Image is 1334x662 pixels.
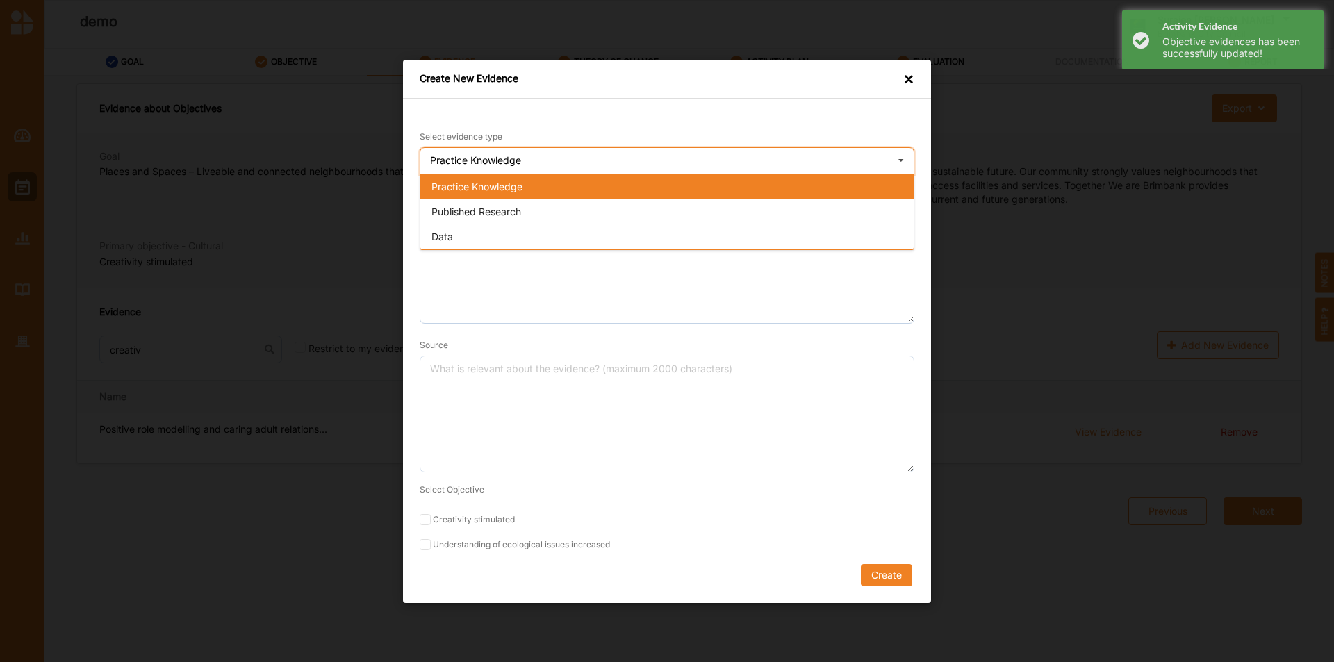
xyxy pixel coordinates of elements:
button: Create [861,563,912,586]
span: Source [420,339,448,349]
label: Understanding of ecological issues increased [420,538,914,549]
h4: Activity Evidence [1162,21,1313,33]
div: Create New Evidence [420,72,518,88]
span: Practice Knowledge [431,180,522,192]
span: Published Research [431,205,521,217]
div: Practice Knowledge [430,156,521,165]
input: Creativity stimulated [420,513,431,524]
input: Understanding of ecological issues increased [420,538,431,549]
label: Select evidence type [420,131,502,142]
label: Creativity stimulated [420,513,914,524]
label: Select Objective [420,483,484,495]
div: × [903,72,914,88]
span: Data [431,230,453,242]
div: Objective evidences has been successfully updated! [1162,36,1313,60]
